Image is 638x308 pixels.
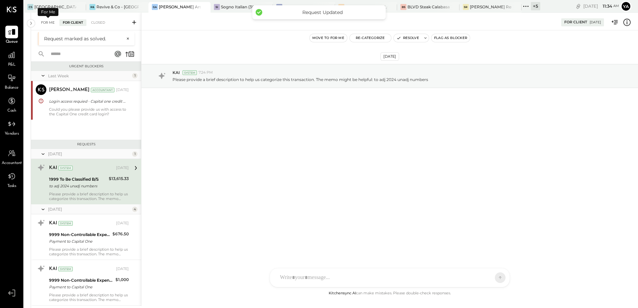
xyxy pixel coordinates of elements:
div: Please provide a brief description to help us categorize this transaction. The memo might be help... [49,247,129,256]
div: System [58,267,73,271]
div: Urgent Blockers [34,64,138,69]
div: BS [400,4,406,10]
div: Blvd Steak [283,4,304,10]
div: 1 [132,151,137,157]
div: 4 [132,207,137,212]
div: [PERSON_NAME] [49,87,89,93]
button: × [123,36,129,42]
div: SI [214,4,220,10]
div: to adj 2024 unadj numbers [49,183,107,189]
div: For Client [59,19,86,26]
div: [DATE] [116,221,129,226]
span: 7:24 PM [199,70,213,75]
button: Resolve [394,34,422,42]
div: [PERSON_NAME] Arso [159,4,201,10]
div: [DATE] [380,52,399,61]
div: + 5 [531,2,540,10]
div: BS [276,4,282,10]
span: Balance [5,85,19,91]
div: System [183,70,197,75]
div: Login access requied - Capital one credit card [49,98,127,105]
div: $13,615.33 [109,175,129,182]
div: copy link [575,3,582,10]
div: R& [89,4,95,10]
a: P&L [0,49,23,68]
div: CS [27,4,33,10]
div: SR [463,4,469,10]
div: Payment to Capital One [49,238,110,245]
div: $1,000 [115,276,129,283]
span: Tasks [7,183,16,189]
span: P&L [8,62,16,68]
div: [PERSON_NAME] Restaurant & Deli [470,4,512,10]
div: Closed [88,19,108,26]
div: System [58,221,73,226]
div: GA [152,4,158,10]
span: Vendors [5,131,19,137]
div: 9999 Non-Controllable Expenses:Other Income and Expenses:To Be Classified P&L [49,231,110,238]
div: Taisho Hospitality LLC [345,4,387,10]
div: TH [338,4,344,10]
span: Queue [6,39,18,45]
div: $676.50 [112,231,129,237]
span: KAI [173,70,180,75]
button: Re-Categorize [350,34,391,42]
div: Please provide a brief description to help us categorize this transaction. The memo might be help... [49,293,129,302]
button: Ya [621,1,631,12]
div: Please provide a brief description to help us categorize this transaction. The memo might be help... [49,192,129,201]
div: Revive & Co - [GEOGRAPHIC_DATA] [96,4,138,10]
div: 1 [132,73,137,78]
div: Requests [34,142,138,147]
a: Balance [0,72,23,91]
div: For Client [564,20,587,25]
button: Flag as Blocker [431,34,470,42]
div: [DATE] [116,165,129,171]
span: Accountant [2,160,22,166]
a: Vendors [0,118,23,137]
div: KAI [49,266,57,272]
div: Payment to Capital One [49,284,113,290]
div: Could you please provide us with access to the Capital One credit card login? [49,107,129,116]
div: Request marked as solved. [44,35,123,42]
div: [DATE] [116,266,129,272]
div: Last Week [48,73,130,79]
div: Sogno Italian (304 Restaurant) [221,4,263,10]
div: [DATE] [48,206,130,212]
a: Queue [0,26,23,45]
div: [DATE] [48,151,130,157]
div: Accountant [91,88,114,92]
div: [DATE] [116,87,129,93]
div: For Me [38,8,58,16]
a: Cash [0,95,23,114]
div: 1999 To Be Classified B/S [49,176,107,183]
button: Move to for me [310,34,347,42]
div: [GEOGRAPHIC_DATA][PERSON_NAME] [34,4,76,10]
div: 9999 Non-Controllable Expenses:Other Income and Expenses:To Be Classified P&L [49,277,113,284]
div: KAI [49,165,57,171]
div: Request Updated [266,9,379,15]
div: [DATE] [590,20,601,25]
div: KAI [49,220,57,227]
div: System [58,166,73,170]
div: BLVD Steak Calabasas [407,4,449,10]
a: Tasks [0,170,23,189]
a: Accountant [0,147,23,166]
div: For Me [38,19,58,26]
div: [DATE] [583,3,619,9]
span: Cash [7,108,16,114]
p: Please provide a brief description to help us categorize this transaction. The memo might be help... [173,77,428,82]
